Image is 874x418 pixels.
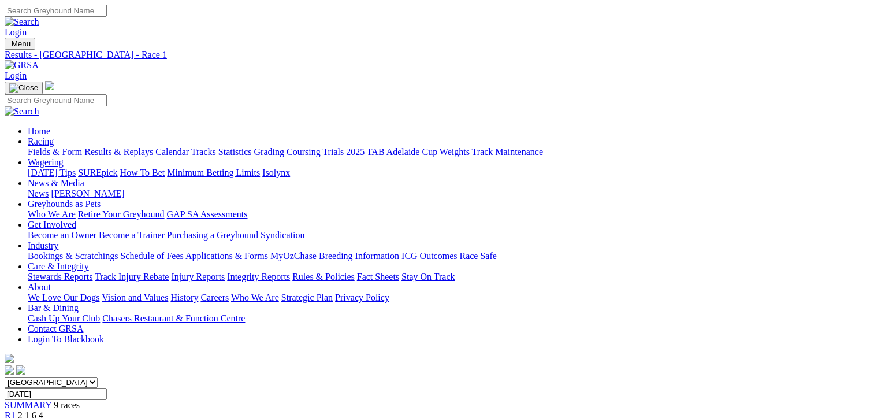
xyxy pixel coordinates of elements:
[28,136,54,146] a: Racing
[120,168,165,177] a: How To Bet
[28,188,869,199] div: News & Media
[218,147,252,157] a: Statistics
[227,272,290,282] a: Integrity Reports
[472,147,543,157] a: Track Maintenance
[28,282,51,292] a: About
[28,272,92,282] a: Stewards Reports
[28,272,869,282] div: Care & Integrity
[5,5,107,17] input: Search
[254,147,284,157] a: Grading
[270,251,317,261] a: MyOzChase
[28,293,869,303] div: About
[401,251,457,261] a: ICG Outcomes
[401,272,455,282] a: Stay On Track
[440,147,470,157] a: Weights
[185,251,268,261] a: Applications & Forms
[287,147,321,157] a: Coursing
[95,272,169,282] a: Track Injury Rebate
[335,293,389,302] a: Privacy Policy
[5,27,27,37] a: Login
[28,147,869,157] div: Racing
[28,178,84,188] a: News & Media
[102,313,245,323] a: Chasers Restaurant & Function Centre
[5,106,39,117] img: Search
[292,272,355,282] a: Rules & Policies
[28,209,76,219] a: Who We Are
[51,188,124,198] a: [PERSON_NAME]
[45,81,54,90] img: logo-grsa-white.png
[28,303,79,313] a: Bar & Dining
[28,313,100,323] a: Cash Up Your Club
[28,251,869,261] div: Industry
[9,83,38,93] img: Close
[28,199,101,209] a: Greyhounds as Pets
[5,388,107,400] input: Select date
[54,400,80,410] span: 9 races
[78,209,165,219] a: Retire Your Greyhound
[12,39,31,48] span: Menu
[231,293,279,302] a: Who We Are
[102,293,168,302] a: Vision and Values
[5,82,43,94] button: Toggle navigation
[322,147,344,157] a: Trials
[28,230,869,241] div: Get Involved
[28,209,869,220] div: Greyhounds as Pets
[28,241,58,250] a: Industry
[16,365,25,375] img: twitter.svg
[5,71,27,80] a: Login
[155,147,189,157] a: Calendar
[28,261,89,271] a: Care & Integrity
[171,272,225,282] a: Injury Reports
[28,293,99,302] a: We Love Our Dogs
[5,60,39,71] img: GRSA
[5,400,51,410] a: SUMMARY
[5,354,14,363] img: logo-grsa-white.png
[78,168,117,177] a: SUREpick
[200,293,229,302] a: Careers
[167,230,258,240] a: Purchasing a Greyhound
[346,147,437,157] a: 2025 TAB Adelaide Cup
[281,293,333,302] a: Strategic Plan
[459,251,496,261] a: Race Safe
[28,334,104,344] a: Login To Blackbook
[167,168,260,177] a: Minimum Betting Limits
[28,168,869,178] div: Wagering
[28,230,96,240] a: Become an Owner
[357,272,399,282] a: Fact Sheets
[5,365,14,375] img: facebook.svg
[261,230,304,240] a: Syndication
[5,38,35,50] button: Toggle navigation
[5,17,39,27] img: Search
[319,251,399,261] a: Breeding Information
[28,251,118,261] a: Bookings & Scratchings
[99,230,165,240] a: Become a Trainer
[120,251,183,261] a: Schedule of Fees
[5,50,869,60] a: Results - [GEOGRAPHIC_DATA] - Race 1
[28,157,64,167] a: Wagering
[28,313,869,324] div: Bar & Dining
[5,94,107,106] input: Search
[28,126,50,136] a: Home
[28,324,83,334] a: Contact GRSA
[28,147,82,157] a: Fields & Form
[28,188,49,198] a: News
[28,220,76,230] a: Get Involved
[84,147,153,157] a: Results & Replays
[262,168,290,177] a: Isolynx
[167,209,248,219] a: GAP SA Assessments
[28,168,76,177] a: [DATE] Tips
[191,147,216,157] a: Tracks
[170,293,198,302] a: History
